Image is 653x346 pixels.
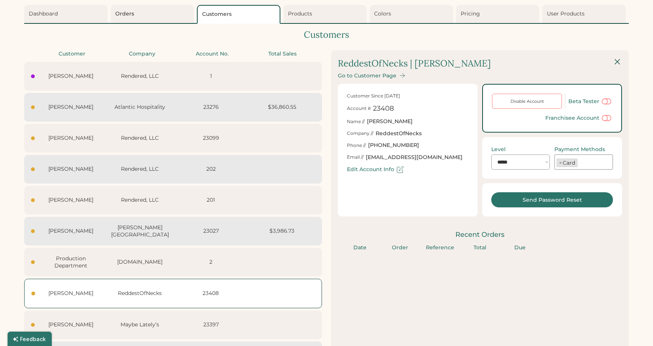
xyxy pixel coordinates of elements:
[249,103,315,111] div: $36,860.55
[39,196,102,204] div: [PERSON_NAME]
[462,244,498,252] div: Total
[39,165,102,173] div: [PERSON_NAME]
[202,11,277,18] div: Customers
[347,119,365,125] div: Name //
[249,227,315,235] div: $3,986.73
[39,134,102,142] div: [PERSON_NAME]
[115,10,192,18] div: Orders
[347,93,400,99] div: Customer Since [DATE]
[31,292,35,295] div: Last seen Sep 14, 25 at 9:48 pm
[601,113,612,123] button: Use this to limit an account deleting, copying, or editing products in their "My Products" page
[178,290,244,297] div: 23408
[347,154,364,161] div: Email //
[545,115,599,121] div: Franchisee Account
[107,290,173,297] div: ReddestOfNecks
[40,290,102,297] div: [PERSON_NAME]
[382,244,418,252] div: Order
[24,28,629,41] div: Customers
[31,198,35,202] div: Last seen today at 10:33 am
[492,94,562,109] button: Disable Account
[107,73,173,80] div: Rendered, LLC
[39,103,102,111] div: [PERSON_NAME]
[110,50,175,58] div: Company
[178,196,244,204] div: 201
[107,224,173,239] div: [PERSON_NAME][GEOGRAPHIC_DATA]
[376,130,422,137] div: ReddestOfNecks
[338,230,622,239] div: Recent Orders
[178,134,244,142] div: 23099
[31,105,35,109] div: Last seen today at 11:12 am
[39,50,105,58] div: Customer
[338,73,396,79] div: Go to Customer Page
[31,167,35,171] div: Last seen today at 10:45 am
[347,130,373,137] div: Company //
[373,104,394,113] div: 23408
[347,166,394,173] div: Edit Account Info
[366,154,463,161] div: [EMAIL_ADDRESS][DOMAIN_NAME]
[39,255,102,270] div: Production Department
[31,260,35,264] div: Last seen today at 10:04 am
[31,229,35,233] div: Last seen today at 10:07 am
[178,227,244,235] div: 23027
[178,103,244,111] div: 23276
[178,73,244,80] div: 1
[559,160,562,165] span: ×
[617,312,650,344] iframe: Front Chat
[461,10,537,18] div: Pricing
[39,227,102,235] div: [PERSON_NAME]
[31,323,35,327] div: Last seen Sep 14, 25 at 5:16 pm
[491,146,506,153] div: Level
[178,258,244,266] div: 2
[347,142,366,149] div: Phone //
[491,192,613,207] button: Send Password Reset
[367,118,413,125] div: [PERSON_NAME]
[502,244,538,252] div: Due
[368,142,419,149] div: [PHONE_NUMBER]
[250,50,316,58] div: Total Sales
[31,74,35,78] div: Last seen today at 11:41 am
[107,321,173,329] div: Maybe Lately’s
[557,159,577,167] li: Card
[107,165,173,173] div: Rendered, LLC
[568,98,599,105] div: Beta Tester
[288,10,365,18] div: Products
[179,50,245,58] div: Account No.
[31,136,35,140] div: Last seen today at 10:58 am
[347,105,371,112] div: Account #
[29,10,105,18] div: Dashboard
[39,321,102,329] div: [PERSON_NAME]
[107,258,173,266] div: [DOMAIN_NAME]
[107,196,173,204] div: Rendered, LLC
[374,10,451,18] div: Colors
[422,244,458,252] div: Reference
[107,134,173,142] div: Rendered, LLC
[178,321,244,329] div: 23397
[107,103,173,111] div: Atlantic Hospitality
[342,244,378,252] div: Date
[547,10,624,18] div: User Products
[39,73,102,80] div: [PERSON_NAME]
[554,146,605,153] div: Payment Methods
[178,165,244,173] div: 202
[338,57,491,70] div: ReddestOfNecks | [PERSON_NAME]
